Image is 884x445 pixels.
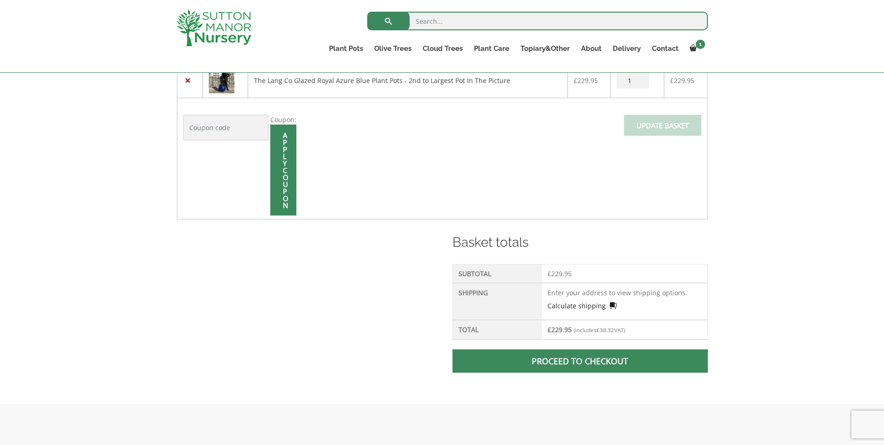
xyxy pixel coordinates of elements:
a: Plant Care [468,42,515,55]
span: £ [574,76,577,85]
small: (includes VAT) [574,327,625,334]
a: 1 [684,42,708,55]
input: Update basket [624,115,701,136]
span: 1 [696,40,705,49]
a: Contact [646,42,684,55]
img: logo [177,9,251,46]
a: Olive Trees [369,42,417,55]
bdi: 229.95 [548,325,572,334]
a: The Lang Co Glazed Royal Azure Blue Plant Pots - 2nd to Largest Pot In The Picture [254,76,510,85]
span: £ [548,269,551,278]
td: Enter your address to view shipping options. [542,283,707,320]
input: Apply coupon [270,125,296,216]
a: Topiary&Other [515,42,576,55]
bdi: 229.95 [548,269,572,278]
a: Plant Pots [323,42,369,55]
a: About [576,42,607,55]
input: Product quantity [617,72,649,89]
a: Proceed to checkout [452,349,707,373]
h2: Basket totals [452,233,707,252]
span: 38.32 [596,327,614,334]
input: Coupon code [183,115,268,140]
a: Cloud Trees [417,42,468,55]
label: Coupon: [270,115,296,124]
span: £ [548,325,551,334]
a: Delivery [607,42,646,55]
span: £ [596,327,600,334]
a: Remove this item [183,76,193,85]
th: Shipping [453,283,542,320]
span: £ [670,76,674,85]
input: Search... [367,12,708,30]
bdi: 229.95 [574,76,598,85]
img: Cart - 7E74BBB3 7158 4C27 84AE 8DC31824DB16 1 105 c [209,68,234,93]
th: Total [453,320,542,340]
bdi: 229.95 [670,76,694,85]
th: Subtotal [453,264,542,283]
a: Calculate shipping [548,301,617,311]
